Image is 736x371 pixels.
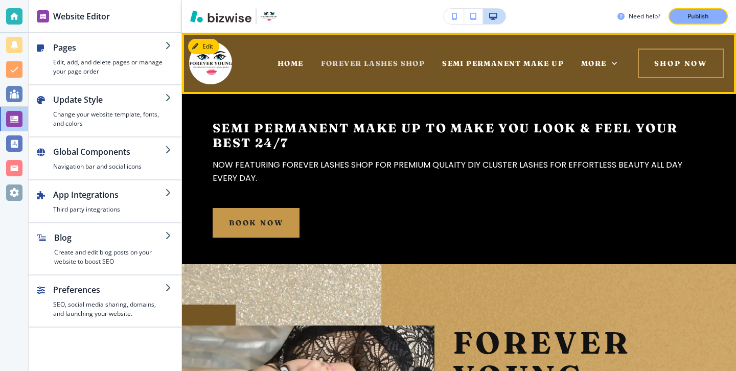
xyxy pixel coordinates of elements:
[29,180,181,222] button: App IntegrationsThird party integrations
[261,8,277,25] img: Your Logo
[53,146,165,158] h2: Global Components
[53,189,165,201] h2: App Integrations
[54,231,165,244] h2: Blog
[638,49,724,78] button: SHOP NOW
[53,284,165,296] h2: Preferences
[53,41,165,54] h2: Pages
[278,59,304,68] span: HOME
[188,39,219,54] button: Edit
[213,208,300,238] a: BOOK NOW
[53,94,165,106] h2: Update Style
[53,10,110,22] h2: Website Editor
[669,8,728,25] button: Publish
[53,58,165,76] h4: Edit, add, and delete pages or manage your page order
[687,12,709,21] p: Publish
[213,121,705,150] p: SEMI PERMANENT MAKE UP TO MAKE YOU LOOK & FEEL YOUR BEST 24/7
[581,59,607,68] span: More
[189,41,232,84] img: Forever Young
[190,10,251,22] img: Bizwise Logo
[29,275,181,327] button: PreferencesSEO, social media sharing, domains, and launching your website.
[29,85,181,136] button: Update StyleChange your website template, fonts, and colors
[581,58,617,68] div: More
[29,137,181,179] button: Global ComponentsNavigation bar and social icons
[53,162,165,171] h4: Navigation bar and social icons
[213,158,705,184] p: NOW FEATURING FOREVER LASHES SHOP FOR PREMIUM QULAITY DIY CLUSTER LASHES FOR EFFORTLESS BEAUTY AL...
[53,110,165,128] h4: Change your website template, fonts, and colors
[29,33,181,84] button: PagesEdit, add, and delete pages or manage your page order
[629,12,660,21] h3: Need help?
[29,223,181,274] button: BlogCreate and edit blog posts on your website to boost SEO
[442,59,564,68] span: SEMI PERMANENT MAKE UP
[53,300,165,318] h4: SEO, social media sharing, domains, and launching your website.
[53,205,165,214] h4: Third party integrations
[54,248,165,266] h4: Create and edit blog posts on your website to boost SEO
[321,59,425,68] span: FOREVER LASHES SHOP
[37,10,49,22] img: editor icon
